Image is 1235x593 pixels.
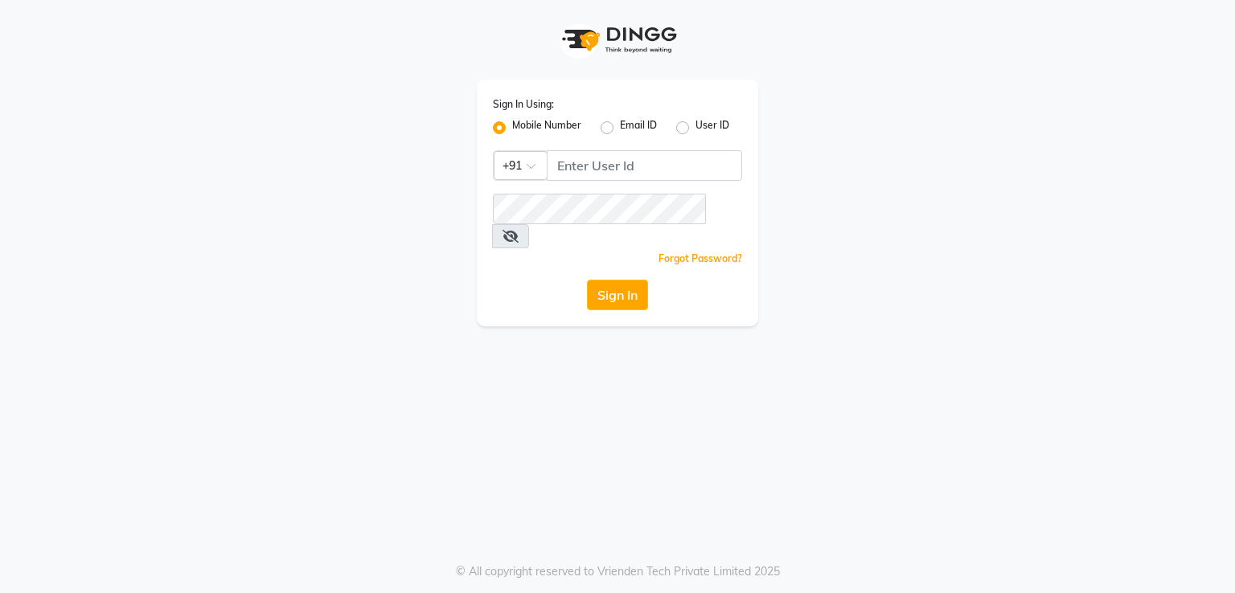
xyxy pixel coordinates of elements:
[659,252,742,264] a: Forgot Password?
[587,280,648,310] button: Sign In
[620,118,657,137] label: Email ID
[695,118,729,137] label: User ID
[493,97,554,112] label: Sign In Using:
[553,16,682,63] img: logo1.svg
[493,194,706,224] input: Username
[512,118,581,137] label: Mobile Number
[547,150,742,181] input: Username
